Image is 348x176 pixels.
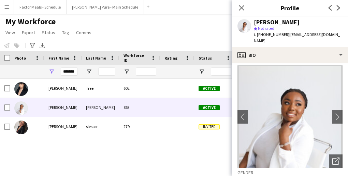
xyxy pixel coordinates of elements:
[119,117,160,136] div: 279
[14,0,67,14] button: Factor Meals - Schedule
[82,117,119,136] div: slessor
[124,53,148,63] span: Workforce ID
[3,28,18,37] a: View
[42,29,55,36] span: Status
[254,32,289,37] span: t. [PHONE_NUMBER]
[232,47,348,63] div: Bio
[199,55,212,61] span: Status
[59,28,72,37] a: Tag
[67,0,144,14] button: [PERSON_NAME] Pure - Main Schedule
[39,28,58,37] a: Status
[329,154,343,168] div: Open photos pop-in
[199,124,220,129] span: Invited
[199,105,220,110] span: Active
[38,41,46,50] app-action-btn: Export XLSX
[76,29,91,36] span: Comms
[82,98,119,117] div: [PERSON_NAME]
[19,28,38,37] a: Export
[164,55,177,61] span: Rating
[199,86,220,91] span: Active
[86,68,92,75] button: Open Filter Menu
[5,16,56,27] span: My Workforce
[124,68,130,75] button: Open Filter Menu
[98,67,115,76] input: Last Name Filter Input
[22,29,35,36] span: Export
[237,169,343,176] h3: Gender
[119,79,160,98] div: 602
[5,29,15,36] span: View
[73,28,94,37] a: Comms
[237,65,343,168] img: Crew avatar or photo
[14,121,28,134] img: jessica slessor
[14,101,28,115] img: Jessica Opoku-Amoah
[44,98,82,117] div: [PERSON_NAME]
[82,79,119,98] div: Tree
[211,67,231,76] input: Status Filter Input
[86,55,106,61] span: Last Name
[232,3,348,12] h3: Profile
[119,98,160,117] div: 863
[199,68,205,75] button: Open Filter Menu
[254,19,300,25] div: [PERSON_NAME]
[28,41,37,50] app-action-btn: Advanced filters
[44,79,82,98] div: [PERSON_NAME]
[62,29,69,36] span: Tag
[258,26,274,31] span: Not rated
[254,32,340,43] span: | [EMAIL_ADDRESS][DOMAIN_NAME]
[14,55,26,61] span: Photo
[136,67,156,76] input: Workforce ID Filter Input
[14,82,28,96] img: Jessica Tree
[61,67,78,76] input: First Name Filter Input
[44,117,82,136] div: [PERSON_NAME]
[48,68,55,75] button: Open Filter Menu
[48,55,69,61] span: First Name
